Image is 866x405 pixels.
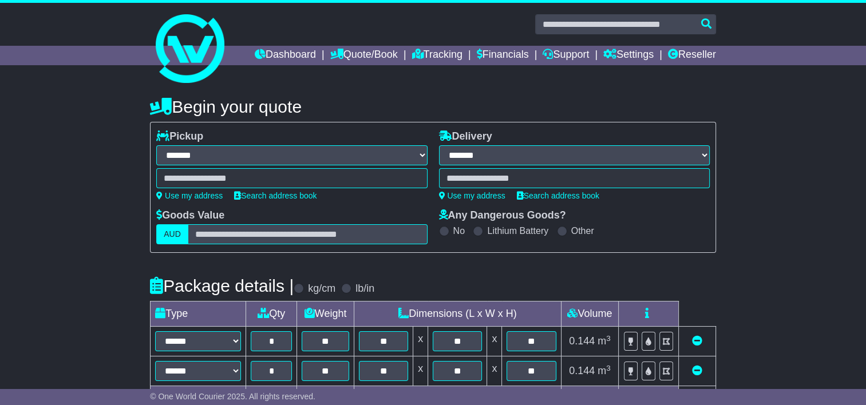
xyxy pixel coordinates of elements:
a: Search address book [517,191,599,200]
a: Tracking [412,46,462,65]
td: Type [151,301,246,327]
td: Volume [561,301,618,327]
label: Any Dangerous Goods? [439,209,566,222]
a: Use my address [439,191,505,200]
label: Lithium Battery [487,225,548,236]
h4: Begin your quote [150,97,716,116]
span: © One World Courier 2025. All rights reserved. [150,392,315,401]
td: x [487,356,502,386]
td: Weight [297,301,354,327]
a: Support [543,46,589,65]
sup: 3 [606,364,611,372]
a: Use my address [156,191,223,200]
h4: Package details | [150,276,294,295]
td: Dimensions (L x W x H) [354,301,561,327]
span: 0.144 [569,365,595,376]
a: Settings [603,46,654,65]
a: Quote/Book [330,46,398,65]
a: Reseller [668,46,716,65]
td: x [413,327,428,356]
label: Pickup [156,130,203,143]
td: x [413,356,428,386]
label: kg/cm [308,283,335,295]
a: Dashboard [255,46,316,65]
td: Qty [246,301,297,327]
span: m [598,335,611,347]
span: 0.144 [569,335,595,347]
a: Remove this item [692,335,702,347]
a: Financials [477,46,529,65]
sup: 3 [606,334,611,343]
a: Search address book [234,191,317,200]
label: Goods Value [156,209,224,222]
label: Other [571,225,594,236]
label: No [453,225,465,236]
span: m [598,365,611,376]
label: lb/in [355,283,374,295]
label: AUD [156,224,188,244]
td: x [487,327,502,356]
label: Delivery [439,130,492,143]
a: Remove this item [692,365,702,376]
